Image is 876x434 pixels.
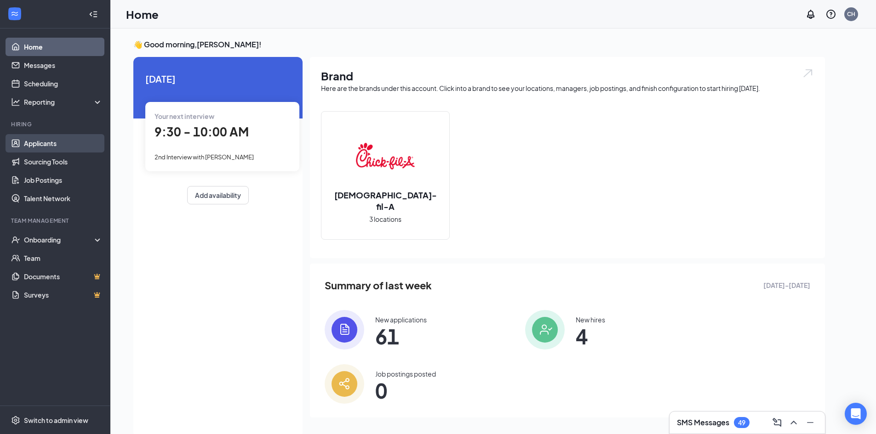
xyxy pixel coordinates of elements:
a: Applicants [24,134,103,152]
div: 49 [738,419,745,427]
span: 0 [375,382,436,399]
a: DocumentsCrown [24,267,103,286]
svg: Collapse [89,10,98,19]
div: New hires [576,315,605,324]
img: Chick-fil-A [356,127,415,186]
span: [DATE] [145,72,291,86]
img: icon [525,310,565,349]
img: icon [325,310,364,349]
h3: 👋 Good morning, [PERSON_NAME] ! [133,39,825,50]
div: Reporting [24,97,103,107]
img: open.6027fd2a22e1237b5b06.svg [802,68,814,79]
div: CH [847,10,855,18]
a: Team [24,249,103,267]
span: Summary of last week [325,277,432,293]
svg: Settings [11,416,20,425]
button: ComposeMessage [770,415,784,430]
img: icon [325,364,364,404]
span: 4 [576,328,605,344]
h1: Home [126,6,159,22]
a: Job Postings [24,171,103,189]
h3: SMS Messages [677,417,729,428]
svg: WorkstreamLogo [10,9,19,18]
span: [DATE] - [DATE] [763,280,810,290]
button: Add availability [187,186,249,204]
div: Switch to admin view [24,416,88,425]
a: Scheduling [24,74,103,93]
svg: Minimize [805,417,816,428]
svg: ComposeMessage [772,417,783,428]
div: Onboarding [24,235,95,244]
div: Hiring [11,120,101,128]
a: Talent Network [24,189,103,208]
span: Your next interview [155,112,214,120]
a: Sourcing Tools [24,152,103,171]
div: New applications [375,315,427,324]
button: Minimize [803,415,818,430]
a: SurveysCrown [24,286,103,304]
div: Open Intercom Messenger [845,403,867,425]
span: 3 locations [369,214,401,224]
span: 61 [375,328,427,344]
svg: Analysis [11,97,20,107]
a: Messages [24,56,103,74]
div: Here are the brands under this account. Click into a brand to see your locations, managers, job p... [321,84,814,93]
button: ChevronUp [786,415,801,430]
svg: QuestionInfo [825,9,836,20]
h2: [DEMOGRAPHIC_DATA]-fil-A [321,189,449,212]
span: 9:30 - 10:00 AM [155,124,249,139]
div: Job postings posted [375,369,436,378]
span: 2nd Interview with [PERSON_NAME] [155,153,254,161]
svg: UserCheck [11,235,20,244]
a: Home [24,38,103,56]
svg: Notifications [805,9,816,20]
svg: ChevronUp [788,417,799,428]
div: Team Management [11,217,101,225]
h1: Brand [321,68,814,84]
